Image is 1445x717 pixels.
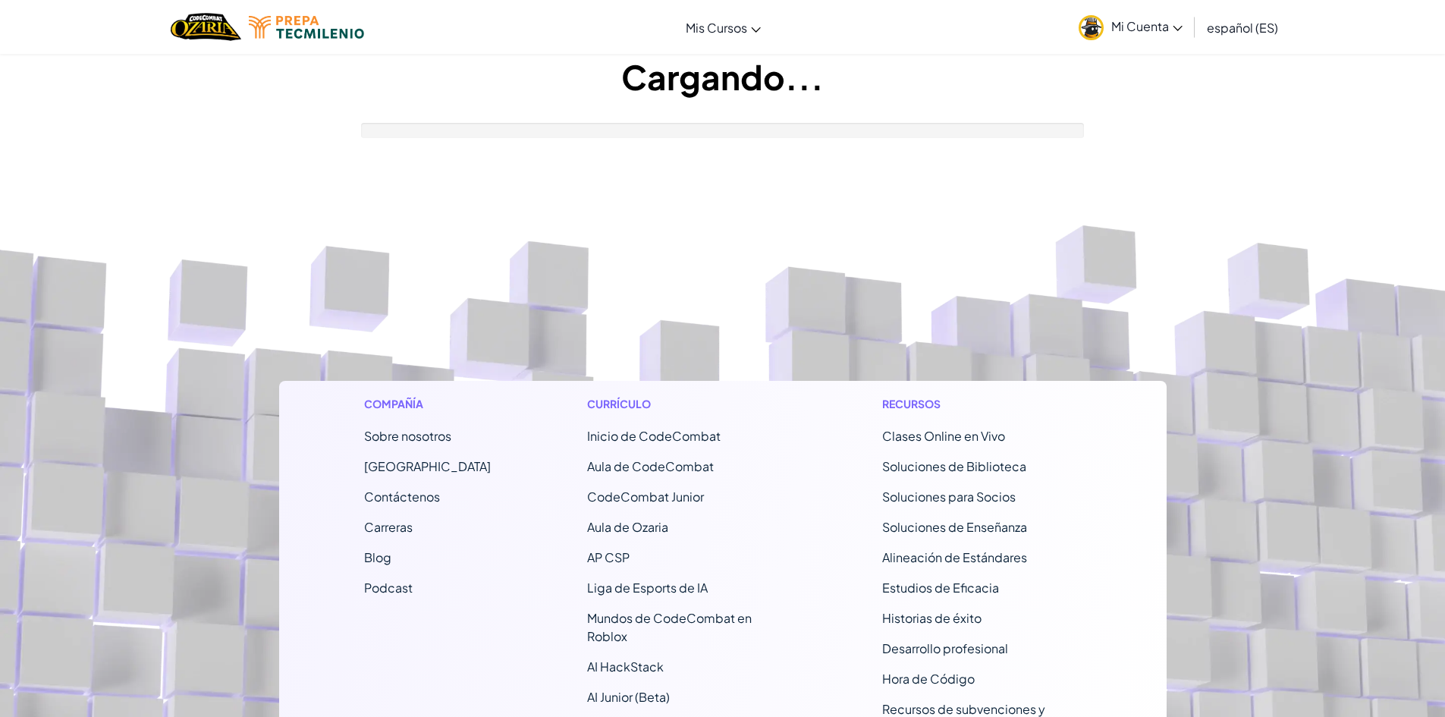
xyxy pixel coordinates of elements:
[882,610,982,626] a: Historias de éxito
[364,428,451,444] a: Sobre nosotros
[1111,18,1183,34] span: Mi Cuenta
[587,610,752,644] a: Mundos de CodeCombat en Roblox
[1079,15,1104,40] img: avatar
[587,580,708,596] a: Liga de Esports de IA
[882,671,975,687] a: Hora de Código
[587,519,668,535] a: Aula de Ozaria
[686,20,747,36] span: Mis Cursos
[587,689,670,705] a: AI Junior (Beta)
[882,519,1027,535] a: Soluciones de Enseñanza
[364,489,440,505] span: Contáctenos
[364,549,391,565] a: Blog
[171,11,241,42] a: Ozaria by CodeCombat logo
[587,396,787,412] h1: Currículo
[882,428,1005,444] a: Clases Online en Vivo
[882,640,1008,656] a: Desarrollo profesional
[171,11,241,42] img: Home
[587,549,630,565] a: AP CSP
[882,549,1027,565] a: Alineación de Estándares
[364,519,413,535] a: Carreras
[882,458,1026,474] a: Soluciones de Biblioteca
[364,580,413,596] a: Podcast
[364,458,491,474] a: [GEOGRAPHIC_DATA]
[587,489,704,505] a: CodeCombat Junior
[882,580,999,596] a: Estudios de Eficacia
[249,16,364,39] img: Tecmilenio logo
[587,458,714,474] a: Aula de CodeCombat
[882,396,1082,412] h1: Recursos
[678,7,768,48] a: Mis Cursos
[1199,7,1286,48] a: español (ES)
[364,396,491,412] h1: Compañía
[882,489,1016,505] a: Soluciones para Socios
[1207,20,1278,36] span: español (ES)
[587,428,721,444] span: Inicio de CodeCombat
[587,659,664,675] a: AI HackStack
[1071,3,1190,51] a: Mi Cuenta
